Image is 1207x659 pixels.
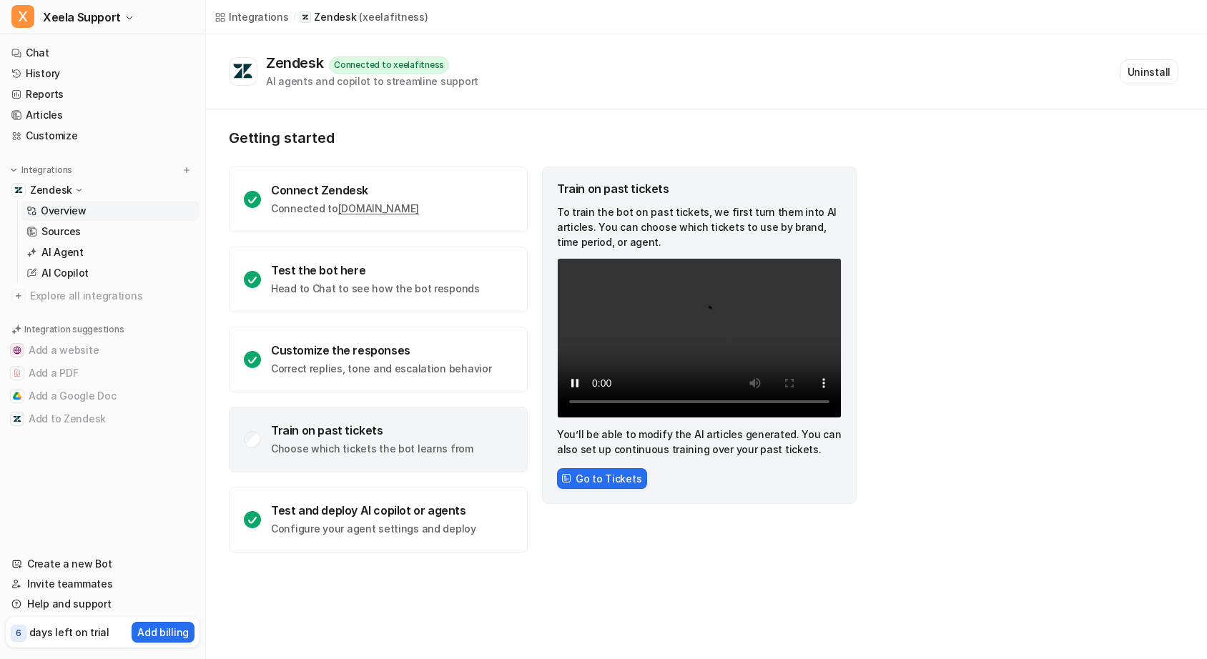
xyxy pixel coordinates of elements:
p: Head to Chat to see how the bot responds [271,282,480,296]
p: You’ll be able to modify the AI articles generated. You can also set up continuous training over ... [557,427,842,457]
img: Zendesk [14,186,23,194]
button: Add a websiteAdd a website [6,339,199,362]
p: days left on trial [29,625,109,640]
a: Reports [6,84,199,104]
p: Connected to [271,202,419,216]
span: / [293,11,296,24]
a: [DOMAIN_NAME] [338,202,419,214]
p: Zendesk [30,183,72,197]
a: AI Agent [21,242,199,262]
p: Getting started [229,129,858,147]
a: Sources [21,222,199,242]
a: Chat [6,43,199,63]
p: Sources [41,224,81,239]
div: Zendesk [266,54,329,71]
p: AI Copilot [41,266,89,280]
p: Zendesk [314,10,356,24]
p: Overview [41,204,87,218]
img: Add to Zendesk [13,415,21,423]
p: Configure your agent settings and deploy [271,522,476,536]
a: Customize [6,126,199,146]
div: Connected to xeelafitness [329,56,449,74]
button: Add a PDFAdd a PDF [6,362,199,385]
p: Add billing [137,625,189,640]
div: Customize the responses [271,343,491,357]
a: Invite teammates [6,574,199,594]
a: History [6,64,199,84]
button: Add to ZendeskAdd to Zendesk [6,407,199,430]
div: Test the bot here [271,263,480,277]
button: Go to Tickets [557,468,647,489]
span: X [11,5,34,28]
a: AI Copilot [21,263,199,283]
div: Integrations [229,9,289,24]
img: menu_add.svg [182,165,192,175]
a: Help and support [6,594,199,614]
a: Create a new Bot [6,554,199,574]
button: Integrations [6,163,77,177]
a: Overview [21,201,199,221]
a: Integrations [215,9,289,24]
button: Add a Google DocAdd a Google Doc [6,385,199,407]
div: Train on past tickets [557,182,842,196]
p: AI Agent [41,245,84,259]
img: Add a PDF [13,369,21,377]
img: Add a Google Doc [13,392,21,400]
button: Add billing [132,622,194,643]
div: Train on past tickets [271,423,473,437]
img: expand menu [9,165,19,175]
button: Uninstall [1120,59,1178,84]
span: Explore all integrations [30,284,194,307]
span: Xeela Support [43,7,121,27]
img: Add a website [13,346,21,355]
img: FrameIcon [561,473,571,483]
p: ( xeelafitness ) [359,10,428,24]
div: Connect Zendesk [271,183,419,197]
p: Correct replies, tone and escalation behavior [271,362,491,376]
p: 6 [16,627,21,640]
img: Zendesk logo [232,63,254,80]
div: Test and deploy AI copilot or agents [271,503,476,517]
a: Articles [6,105,199,125]
p: Integration suggestions [24,323,124,336]
div: AI agents and copilot to streamline support [266,74,478,89]
video: Your browser does not support the video tag. [557,258,842,418]
p: To train the bot on past tickets, we first turn them into AI articles. You can choose which ticke... [557,204,842,249]
img: explore all integrations [11,289,26,303]
p: Choose which tickets the bot learns from [271,442,473,456]
a: Explore all integrations [6,286,199,306]
a: Zendesk(xeelafitness) [300,10,428,24]
p: Integrations [21,164,72,176]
